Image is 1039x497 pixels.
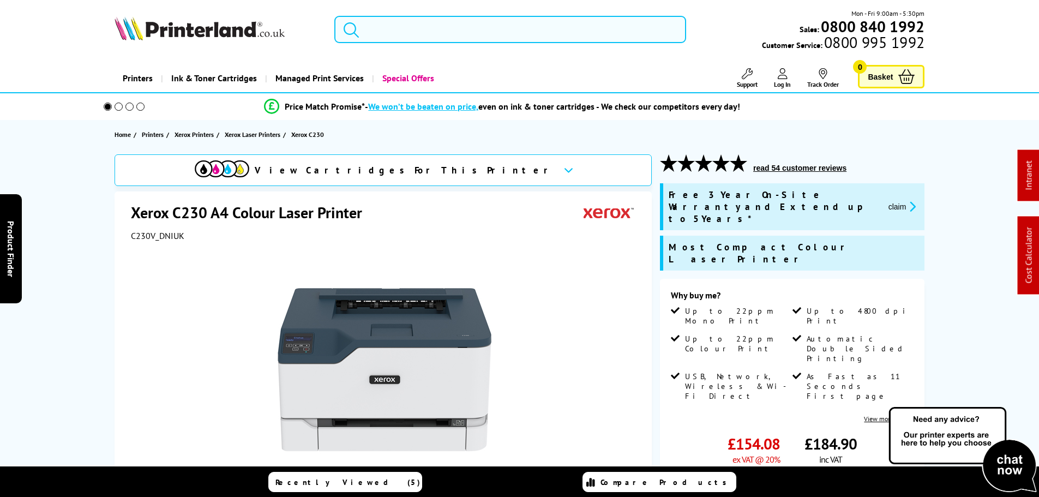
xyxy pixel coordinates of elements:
a: Ink & Toner Cartridges [161,64,265,92]
img: Printerland Logo [115,16,285,40]
span: Printers [142,129,164,140]
span: £154.08 [728,434,780,454]
span: View Cartridges For This Printer [255,164,555,176]
span: 0 [853,60,867,74]
li: modal_Promise [89,97,916,116]
span: Recently Viewed (5) [275,477,421,487]
span: Ink & Toner Cartridges [171,64,257,92]
b: 0800 840 1992 [821,16,924,37]
span: Product Finder [5,220,16,277]
span: Xerox Printers [175,129,214,140]
span: ex VAT @ 20% [732,454,780,465]
span: Most Compact Colour Laser Printer [669,241,919,265]
a: Support [737,68,758,88]
a: Home [115,129,134,140]
span: Price Match Promise* [285,101,365,112]
a: Intranet [1023,161,1034,190]
button: read 54 customer reviews [750,163,850,173]
a: Compare Products [582,472,736,492]
span: USB, Network, Wireless & Wi-Fi Direct [685,372,790,401]
a: Track Order [807,68,839,88]
a: Printers [115,64,161,92]
a: Managed Print Services [265,64,372,92]
span: 0800 995 1992 [822,37,924,47]
a: Xerox Laser Printers [225,129,283,140]
span: Customer Service: [762,37,924,50]
a: Cost Calculator [1023,227,1034,284]
a: Xerox Printers [175,129,217,140]
button: promo-description [885,200,920,213]
span: Up to 22ppm Mono Print [685,306,790,326]
span: Home [115,129,131,140]
a: View more details [864,415,914,423]
span: C230V_DNIUK [131,230,184,241]
img: Xerox [584,202,634,223]
h1: Xerox C230 A4 Colour Laser Printer [131,202,373,223]
img: Xerox C230 [278,263,491,477]
span: Sales: [800,24,819,34]
a: Special Offers [372,64,442,92]
a: Printerland Logo [115,16,321,43]
a: Recently Viewed (5) [268,472,422,492]
div: Why buy me? [671,290,914,306]
div: - even on ink & toner cartridges - We check our competitors every day! [365,101,740,112]
span: Up to 22ppm Colour Print [685,334,790,354]
span: As Fast as 11 Seconds First page [807,372,911,401]
span: Log In [774,80,791,88]
span: Basket [868,69,893,84]
span: We won’t be beaten on price, [368,101,478,112]
a: 0800 840 1992 [819,21,924,32]
a: Basket 0 [858,65,924,88]
span: inc VAT [819,454,842,465]
span: Xerox Laser Printers [225,129,280,140]
span: Free 3 Year On-Site Warranty and Extend up to 5 Years* [669,189,880,225]
span: Mon - Fri 9:00am - 5:30pm [851,8,924,19]
span: £184.90 [804,434,857,454]
span: Compare Products [600,477,732,487]
a: Printers [142,129,166,140]
span: Up to 4800 dpi Print [807,306,911,326]
span: Support [737,80,758,88]
span: Automatic Double Sided Printing [807,334,911,363]
a: Log In [774,68,791,88]
img: cmyk-icon.svg [195,160,249,177]
span: Xerox C230 [291,130,324,139]
img: Open Live Chat window [886,405,1039,495]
